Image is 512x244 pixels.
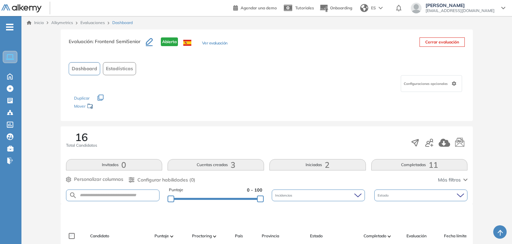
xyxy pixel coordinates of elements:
a: Evaluaciones [80,20,105,25]
button: Más filtros [438,176,467,184]
img: world [360,4,368,12]
button: Cerrar evaluación [420,37,465,47]
div: Mover [74,101,141,113]
div: Incidencias [272,190,365,201]
button: Estadísticas [103,62,136,75]
button: Iniciadas2 [269,159,366,170]
span: Personalizar columnas [74,176,123,183]
span: Estado [310,233,323,239]
span: Tutoriales [295,5,314,10]
span: : Frontend SemiSenior [92,38,140,44]
span: Dashboard [112,20,133,26]
span: ES [371,5,376,11]
span: Abierta [161,37,178,46]
span: Proctoring [192,233,212,239]
button: Completadas11 [371,159,468,170]
span: [PERSON_NAME] [426,3,495,8]
span: País [235,233,243,239]
a: Agendar una demo [233,3,277,11]
div: Estado [374,190,467,201]
span: Provincia [262,233,279,239]
span: Incidencias [275,193,294,198]
span: Configurar habilidades (0) [137,176,195,184]
span: Total Candidatos [66,142,97,148]
span: Estado [378,193,390,198]
button: Onboarding [319,1,352,15]
span: Estadísticas [106,65,133,72]
span: Onboarding [330,5,352,10]
span: Configuraciones opcionales [404,81,449,86]
button: Cuentas creadas3 [168,159,264,170]
span: 0 - 100 [247,187,262,193]
span: 16 [75,132,88,142]
span: Evaluación [406,233,427,239]
span: Candidato [90,233,109,239]
span: Duplicar [74,96,89,101]
span: Puntaje [154,233,169,239]
img: arrow [379,7,383,9]
i: - [6,26,13,28]
a: Inicio [27,20,44,26]
img: [missing "en.ARROW_ALT" translation] [170,235,174,237]
span: Fecha límite [444,233,467,239]
button: Ver evaluación [202,40,228,47]
button: Personalizar columnas [66,176,123,183]
button: Configurar habilidades (0) [129,176,195,184]
h3: Evaluación [69,37,146,51]
span: [EMAIL_ADDRESS][DOMAIN_NAME] [426,8,495,13]
span: Dashboard [72,65,97,72]
img: ESP [183,40,191,46]
div: Configuraciones opcionales [401,75,462,92]
img: Logo [1,4,42,13]
span: Puntaje [169,187,183,193]
img: SEARCH_ALT [69,191,77,200]
span: Alkymetrics [51,20,73,25]
span: Completado [364,233,386,239]
img: [missing "en.ARROW_ALT" translation] [213,235,216,237]
button: Invitados0 [66,159,163,170]
img: [missing "en.ARROW_ALT" translation] [388,235,391,237]
button: Dashboard [69,62,100,75]
span: Agendar una demo [241,5,277,10]
span: Más filtros [438,176,461,184]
